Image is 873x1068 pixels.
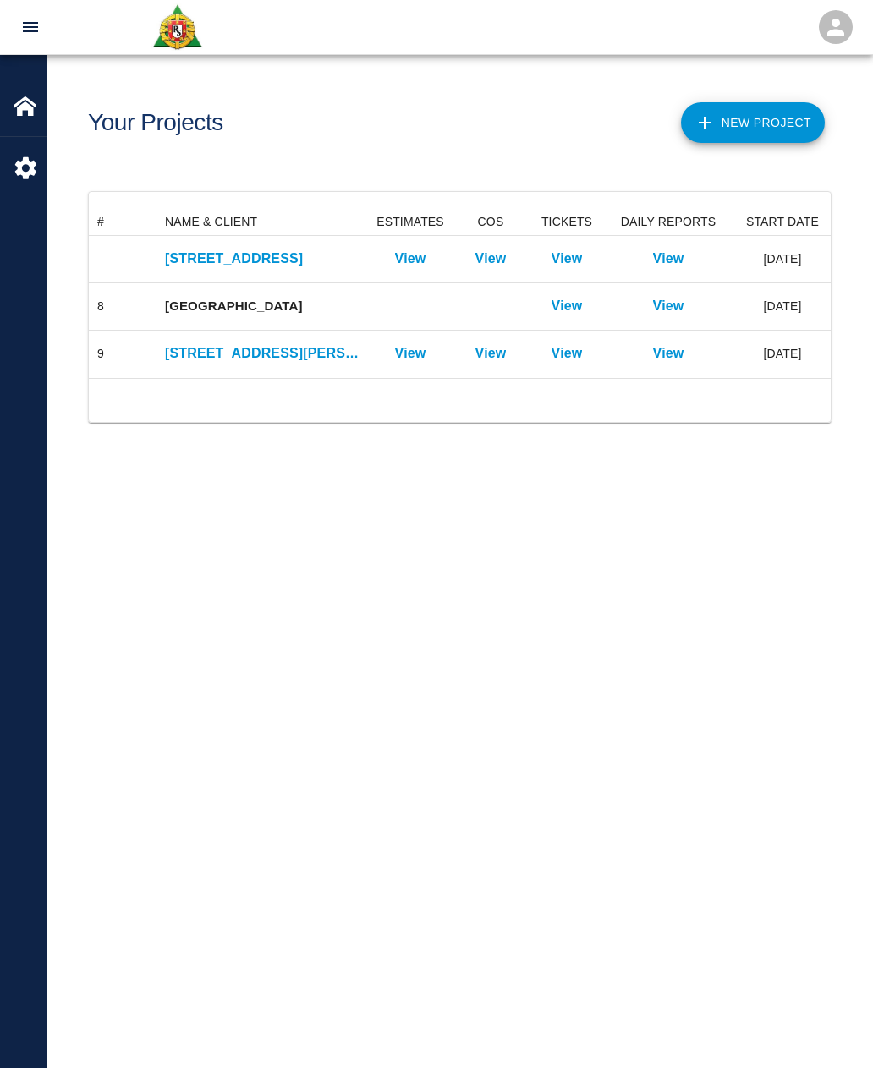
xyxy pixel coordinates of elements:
div: COS [453,208,529,235]
div: # [89,208,156,235]
a: View [395,249,426,269]
div: [DATE] [732,331,833,378]
div: ESTIMATES [376,208,444,235]
h1: Your Projects [88,109,223,137]
div: 9 [97,345,104,362]
a: [STREET_ADDRESS][PERSON_NAME] [165,343,360,364]
div: 8 [97,298,104,315]
a: View [475,249,507,269]
div: START DATE [732,208,833,235]
a: View [653,249,684,269]
a: View [395,343,426,364]
a: [STREET_ADDRESS] [165,249,360,269]
div: # [97,208,104,235]
a: View [653,343,684,364]
div: TICKETS [541,208,592,235]
p: [GEOGRAPHIC_DATA] [165,297,360,316]
div: DAILY REPORTS [621,208,716,235]
a: View [552,249,583,269]
img: Roger & Sons Concrete [151,3,203,51]
div: DAILY REPORTS [605,208,732,235]
div: NAME & CLIENT [156,208,368,235]
div: [DATE] [732,283,833,331]
div: TICKETS [529,208,605,235]
div: NAME & CLIENT [165,208,257,235]
div: START DATE [746,208,819,235]
a: View [552,296,583,316]
button: New Project [681,102,825,143]
div: ESTIMATES [368,208,453,235]
a: View [653,296,684,316]
button: open drawer [10,7,51,47]
div: [DATE] [732,236,833,283]
a: View [552,343,583,364]
a: View [475,343,507,364]
div: COS [478,208,504,235]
